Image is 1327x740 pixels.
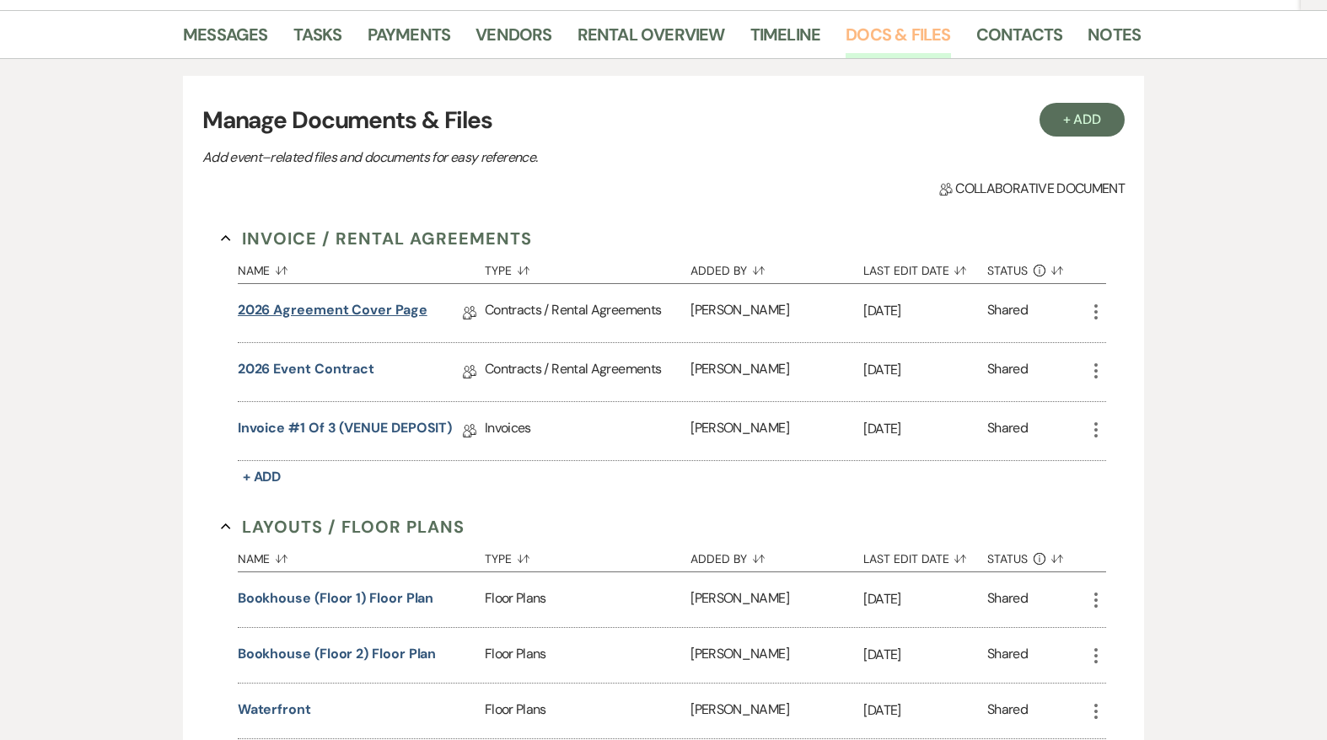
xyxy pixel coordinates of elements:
[863,418,987,440] p: [DATE]
[238,588,434,609] button: Bookhouse (Floor 1) Floor Plan
[987,644,1028,667] div: Shared
[846,21,950,58] a: Docs & Files
[863,251,987,283] button: Last Edit Date
[690,572,863,627] div: [PERSON_NAME]
[976,21,1063,58] a: Contacts
[987,539,1086,571] button: Status
[578,21,725,58] a: Rental Overview
[987,700,1028,722] div: Shared
[238,465,287,489] button: + Add
[485,539,690,571] button: Type
[238,418,453,444] a: Invoice #1 of 3 (VENUE DEPOSIT)
[221,514,465,539] button: Layouts / Floor Plans
[939,179,1125,199] span: Collaborative document
[238,539,485,571] button: Name
[690,251,863,283] button: Added By
[238,300,427,326] a: 2026 Agreement Cover Page
[202,103,1125,138] h3: Manage Documents & Files
[475,21,551,58] a: Vendors
[863,700,987,721] p: [DATE]
[485,402,690,460] div: Invoices
[690,684,863,738] div: [PERSON_NAME]
[368,21,451,58] a: Payments
[987,553,1028,565] span: Status
[863,300,987,322] p: [DATE]
[485,284,690,342] div: Contracts / Rental Agreements
[238,700,311,720] button: Waterfront
[485,628,690,683] div: Floor Plans
[202,147,792,169] p: Add event–related files and documents for easy reference.
[238,644,437,664] button: Bookhouse (Floor 2) Floor Plan
[987,300,1028,326] div: Shared
[863,539,987,571] button: Last Edit Date
[863,359,987,381] p: [DATE]
[750,21,821,58] a: Timeline
[690,284,863,342] div: [PERSON_NAME]
[1040,103,1126,137] button: + Add
[863,644,987,666] p: [DATE]
[863,588,987,610] p: [DATE]
[1088,21,1141,58] a: Notes
[238,359,374,385] a: 2026 Event Contract
[485,251,690,283] button: Type
[243,468,282,485] span: + Add
[987,265,1028,276] span: Status
[690,402,863,460] div: [PERSON_NAME]
[690,343,863,401] div: [PERSON_NAME]
[987,588,1028,611] div: Shared
[987,359,1028,385] div: Shared
[485,572,690,627] div: Floor Plans
[238,251,485,283] button: Name
[987,418,1028,444] div: Shared
[221,226,532,251] button: Invoice / Rental Agreements
[485,343,690,401] div: Contracts / Rental Agreements
[690,628,863,683] div: [PERSON_NAME]
[690,539,863,571] button: Added By
[987,251,1086,283] button: Status
[183,21,268,58] a: Messages
[485,684,690,738] div: Floor Plans
[293,21,342,58] a: Tasks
